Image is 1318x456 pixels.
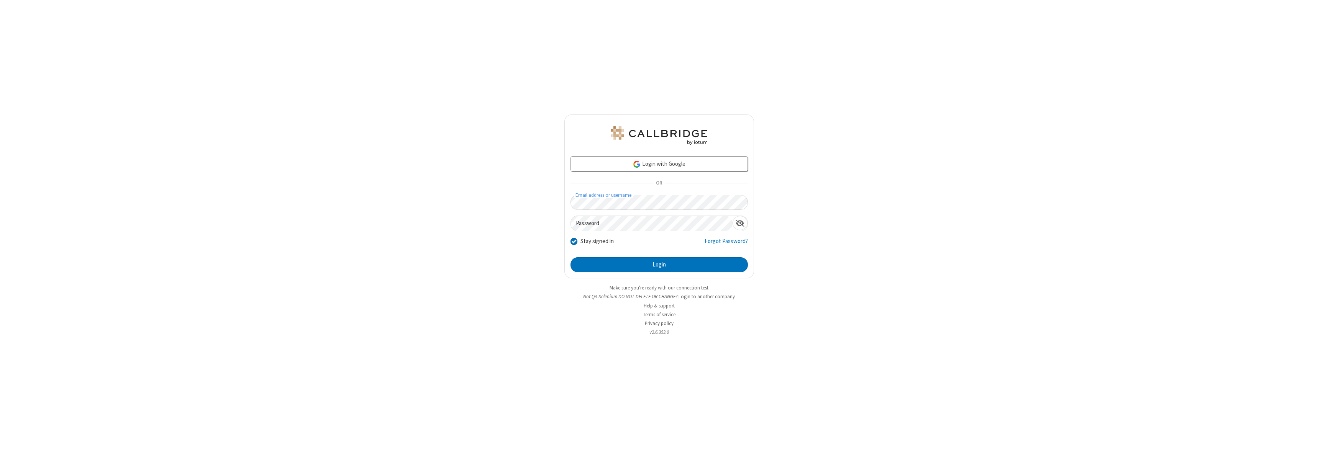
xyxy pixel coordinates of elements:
input: Password [571,216,733,231]
li: Not QA Selenium DO NOT DELETE OR CHANGE? [564,293,754,300]
a: Terms of service [643,311,675,318]
button: Login to another company [679,293,735,300]
a: Make sure you're ready with our connection test [610,284,708,291]
span: OR [653,178,665,189]
a: Forgot Password? [705,237,748,252]
a: Login with Google [570,156,748,172]
label: Stay signed in [580,237,614,246]
img: QA Selenium DO NOT DELETE OR CHANGE [609,126,709,145]
a: Help & support [644,302,675,309]
div: Show password [733,216,748,230]
input: Email address or username [570,195,748,210]
li: v2.6.353.0 [564,329,754,336]
a: Privacy policy [645,320,674,327]
button: Login [570,257,748,273]
img: google-icon.png [633,160,641,168]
